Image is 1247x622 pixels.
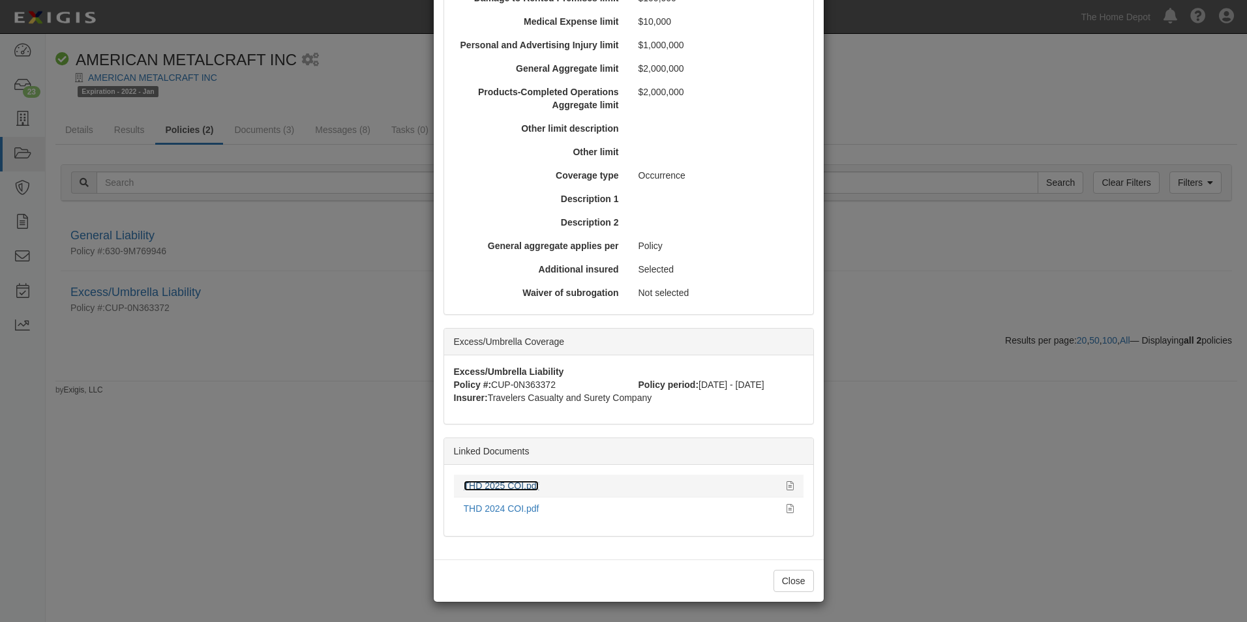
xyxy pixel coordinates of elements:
div: $2,000,000 [629,62,808,75]
div: Occurrence [629,169,808,182]
strong: Excess/Umbrella Liability [454,366,564,377]
div: Not selected [629,286,808,299]
div: Description 2 [449,216,629,229]
div: Waiver of subrogation [449,286,629,299]
div: CUP-0N363372 [444,378,629,391]
div: General Aggregate limit [449,62,629,75]
strong: Policy period: [639,379,699,390]
div: General aggregate applies per [449,239,629,252]
div: Excess/Umbrella Coverage [444,329,813,355]
div: Travelers Casualty and Surety Company [444,391,813,404]
div: Coverage type [449,169,629,182]
div: Selected [629,263,808,276]
div: Other limit [449,145,629,158]
a: THD 2024 COI.pdf [464,503,539,514]
strong: Policy #: [454,379,492,390]
div: Additional insured [449,263,629,276]
div: $2,000,000 [629,85,808,98]
div: Description 1 [449,192,629,205]
div: $1,000,000 [629,38,808,52]
div: [DATE] - [DATE] [629,378,813,391]
div: THD 2025 COI.pdf [464,479,777,492]
a: THD 2025 COI.pdf [464,481,539,491]
div: Linked Documents [444,438,813,465]
div: THD 2024 COI.pdf [464,502,777,515]
button: Close [774,570,814,592]
div: Policy [629,239,808,252]
div: Products-Completed Operations Aggregate limit [449,85,629,111]
div: Other limit description [449,122,629,135]
strong: Insurer: [454,392,488,403]
div: Personal and Advertising Injury limit [449,38,629,52]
